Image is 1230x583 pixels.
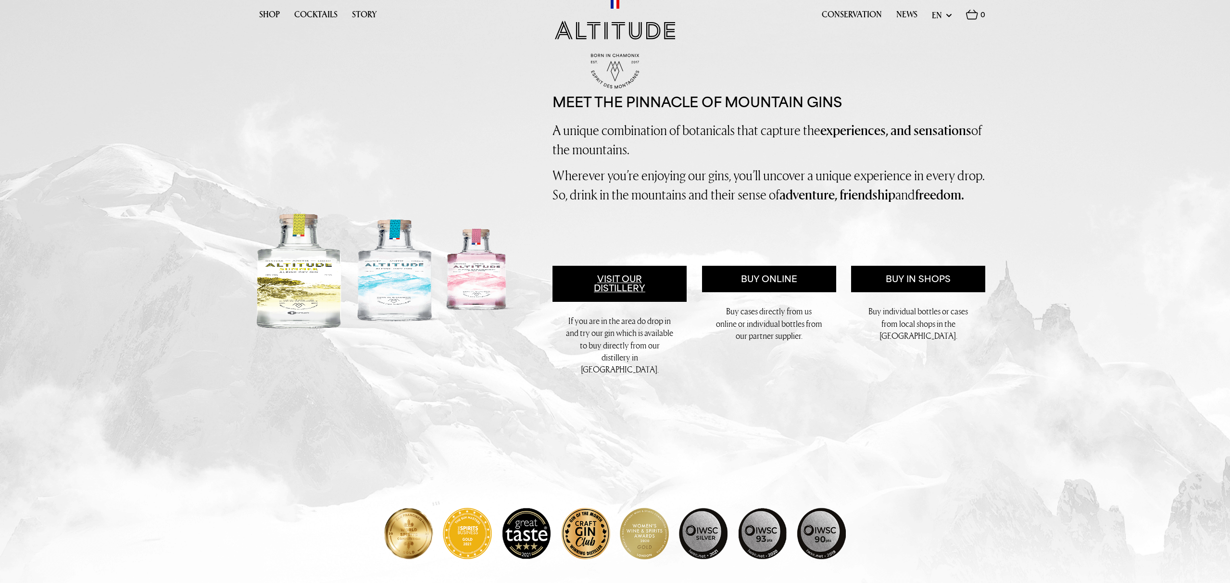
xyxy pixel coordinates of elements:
p: Wherever you’re enjoying our gins, you’ll uncover a unique experience in every drop. So, drink in... [552,166,985,204]
a: Shop [259,10,280,25]
a: News [896,10,917,25]
a: Visit Our Distillery [552,266,687,302]
a: Buy Online [702,266,836,293]
a: Cocktails [294,10,338,25]
strong: adventure, friendship [779,186,895,204]
p: A unique combination of botanicals that capture the of the mountains. [552,121,985,159]
strong: freedom. [915,186,964,204]
img: Altitude Gin [555,21,675,39]
a: Conservation [822,10,882,25]
a: Story [352,10,377,25]
img: Born in Chamonix - Est. 2017 - Espirit des Montagnes [591,54,639,89]
img: Basket [966,10,978,20]
p: If you are in the area do drop in and try our gin which is available to buy directly from our dis... [566,315,673,375]
p: Buy individual bottles or cases from local shops in the [GEOGRAPHIC_DATA]. [865,305,972,342]
strong: experiences, and sensations [820,121,971,139]
a: 0 [966,10,985,25]
p: Buy cases directly from us online or individual bottles from our partner supplier. [715,305,822,342]
a: Buy in Shops [851,266,985,293]
img: Altitude Gin Awards [384,498,846,570]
